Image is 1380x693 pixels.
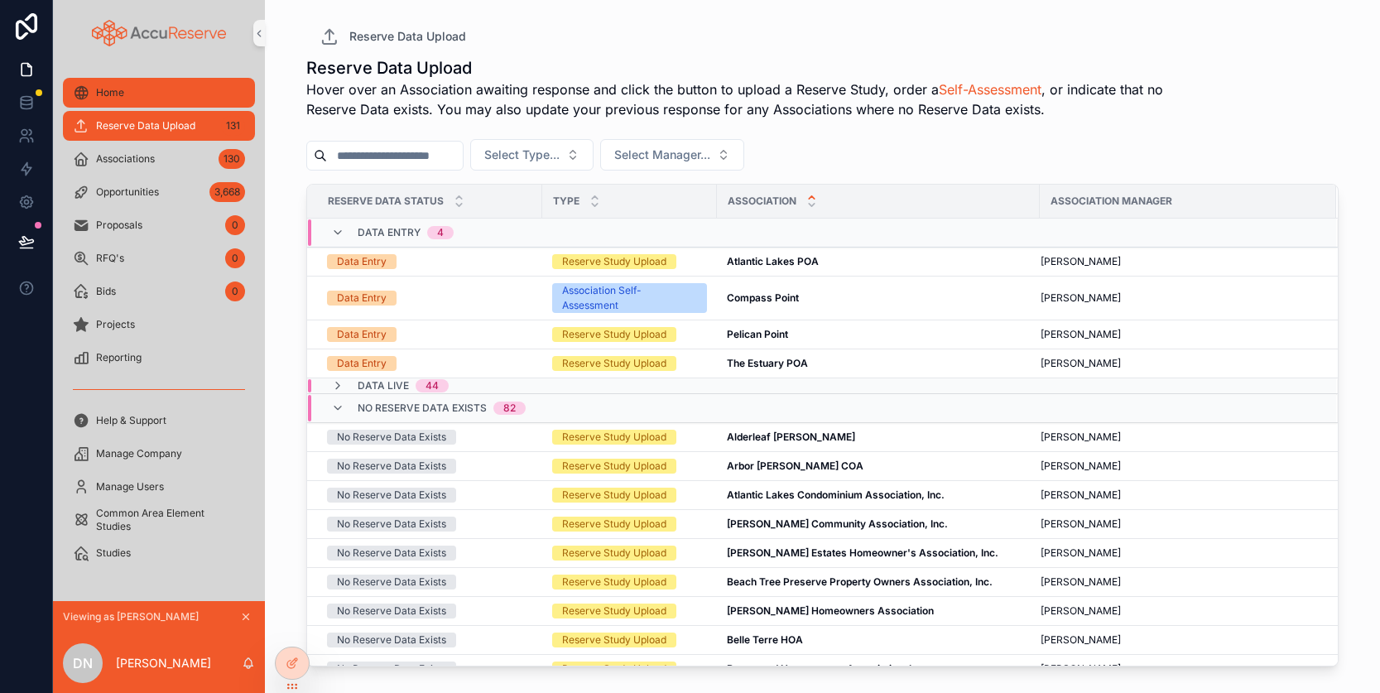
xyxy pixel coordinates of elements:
button: Select Button [470,139,594,171]
div: No Reserve Data Exists [337,517,446,532]
span: [PERSON_NAME] [1041,328,1121,341]
div: 0 [225,248,245,268]
div: Reserve Study Upload [562,517,666,532]
span: DN [73,653,93,673]
strong: Pelican Point [727,328,788,340]
span: [PERSON_NAME] [1041,546,1121,560]
div: Reserve Study Upload [562,459,666,474]
div: scrollable content [53,66,265,590]
div: Reserve Study Upload [562,430,666,445]
span: Bids [96,285,116,298]
div: Reserve Study Upload [562,488,666,503]
span: [PERSON_NAME] [1041,662,1121,676]
h1: Reserve Data Upload [306,56,1214,79]
span: Hover over an Association awaiting response and click the button to upload a Reserve Study, order... [306,79,1214,119]
span: Projects [96,318,135,331]
span: Proposals [96,219,142,232]
div: 0 [225,215,245,235]
div: Reserve Study Upload [562,356,666,371]
div: 0 [225,282,245,301]
a: Manage Company [63,439,255,469]
img: App logo [92,20,227,46]
span: No Reserve Data Exists [358,402,487,415]
span: [PERSON_NAME] [1041,357,1121,370]
strong: Alderleaf [PERSON_NAME] [727,431,855,443]
span: Select Type... [484,147,560,163]
span: RFQ's [96,252,124,265]
a: Reserve Data Upload131 [63,111,255,141]
span: Type [553,195,579,208]
div: No Reserve Data Exists [337,604,446,618]
span: Association [728,195,796,208]
div: No Reserve Data Exists [337,430,446,445]
span: Reserve Data Upload [349,28,466,45]
span: [PERSON_NAME] [1041,255,1121,268]
a: Home [63,78,255,108]
div: No Reserve Data Exists [337,546,446,561]
span: [PERSON_NAME] [1041,291,1121,305]
a: Common Area Element Studies [63,505,255,535]
span: Reserve Data Status [328,195,444,208]
span: [PERSON_NAME] [1041,460,1121,473]
span: Manage Users [96,480,164,493]
span: [PERSON_NAME] [1041,431,1121,444]
span: Reporting [96,351,142,364]
span: Select Manager... [614,147,710,163]
div: 4 [437,226,444,239]
strong: [PERSON_NAME] Community Association, Inc. [727,517,948,530]
span: Data Entry [358,226,421,239]
div: 44 [426,379,439,392]
div: No Reserve Data Exists [337,459,446,474]
span: Association Manager [1051,195,1172,208]
div: Reserve Study Upload [562,662,666,676]
strong: Atlantic Lakes POA [727,255,819,267]
a: Reserve Data Upload [320,26,466,46]
a: Projects [63,310,255,339]
div: No Reserve Data Exists [337,488,446,503]
a: Manage Users [63,472,255,502]
strong: Atlantic Lakes Condominium Association, Inc. [727,488,945,501]
a: Help & Support [63,406,255,436]
strong: Compass Point [727,291,799,304]
div: 130 [219,149,245,169]
div: 131 [221,116,245,136]
div: Association Self-Assessment [562,283,697,313]
span: Manage Company [96,447,182,460]
div: Reserve Study Upload [562,604,666,618]
a: Reporting [63,343,255,373]
span: Data Live [358,379,409,392]
span: [PERSON_NAME] [1041,604,1121,618]
div: Reserve Study Upload [562,633,666,647]
span: Studies [96,546,131,560]
span: Viewing as [PERSON_NAME] [63,610,199,623]
span: [PERSON_NAME] [1041,633,1121,647]
button: Select Button [600,139,744,171]
strong: [PERSON_NAME] Homeowners Association [727,604,934,617]
div: Data Entry [337,356,387,371]
span: [PERSON_NAME] [1041,575,1121,589]
a: Bids0 [63,277,255,306]
a: RFQ's0 [63,243,255,273]
div: No Reserve Data Exists [337,633,446,647]
strong: Beach Tree Preserve Property Owners Association, Inc. [727,575,993,588]
span: Opportunities [96,185,159,199]
div: Reserve Study Upload [562,575,666,590]
strong: The Estuary POA [727,357,808,369]
strong: [PERSON_NAME] Estates Homeowner's Association, Inc. [727,546,998,559]
a: Associations130 [63,144,255,174]
strong: Arbor [PERSON_NAME] COA [727,460,863,472]
span: [PERSON_NAME] [1041,517,1121,531]
div: Reserve Study Upload [562,327,666,342]
div: No Reserve Data Exists [337,575,446,590]
div: Reserve Study Upload [562,546,666,561]
div: 82 [503,402,516,415]
div: Data Entry [337,254,387,269]
strong: Belle Terre HOA [727,633,803,646]
span: Reserve Data Upload [96,119,195,132]
a: Self-Assessment [939,81,1041,98]
a: Opportunities3,668 [63,177,255,207]
p: [PERSON_NAME] [116,655,211,671]
div: No Reserve Data Exists [337,662,446,676]
a: Studies [63,538,255,568]
span: Home [96,86,124,99]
